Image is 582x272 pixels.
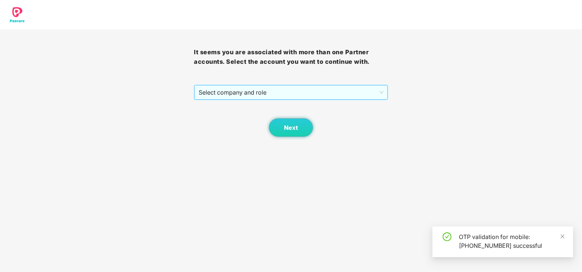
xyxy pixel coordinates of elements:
div: OTP validation for mobile: [PHONE_NUMBER] successful [459,232,564,250]
span: check-circle [443,232,452,241]
span: close [560,234,565,239]
span: Next [284,124,298,131]
span: Select company and role [199,85,383,99]
button: Next [269,118,313,137]
h3: It seems you are associated with more than one Partner accounts. Select the account you want to c... [194,48,388,66]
